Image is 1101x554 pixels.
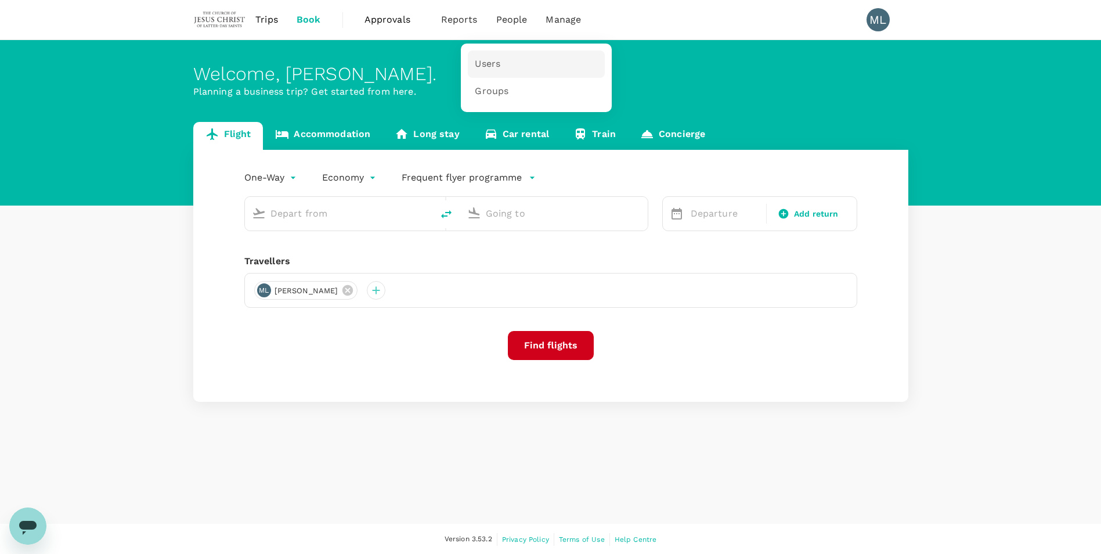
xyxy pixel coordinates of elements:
a: Accommodation [263,122,382,150]
button: Frequent flyer programme [402,171,536,185]
p: Departure [691,207,760,221]
a: Long stay [382,122,471,150]
a: Terms of Use [559,533,605,546]
span: Version 3.53.2 [445,534,492,545]
a: Groups [468,78,605,105]
span: Help Centre [615,535,657,544]
p: Planning a business trip? Get started from here. [193,85,908,99]
input: Going to [486,204,623,222]
div: Travellers [244,254,857,268]
span: [PERSON_NAME] [268,285,345,297]
span: Groups [475,85,508,98]
span: Reports [441,13,478,27]
a: Help Centre [615,533,657,546]
span: Privacy Policy [502,535,549,544]
span: Manage [546,13,581,27]
div: ML[PERSON_NAME] [254,281,358,300]
button: Open [640,212,642,214]
div: Welcome , [PERSON_NAME] . [193,63,908,85]
button: delete [432,200,460,228]
span: Users [475,57,500,71]
a: Train [561,122,628,150]
a: Car rental [472,122,562,150]
span: People [496,13,528,27]
span: Book [297,13,321,27]
a: Flight [193,122,263,150]
div: ML [867,8,890,31]
span: Terms of Use [559,535,605,544]
button: Find flights [508,331,594,360]
a: Users [468,51,605,78]
span: Approvals [364,13,423,27]
span: Trips [255,13,278,27]
div: Economy [322,168,378,187]
a: Concierge [628,122,717,150]
iframe: Button to launch messaging window [9,508,46,545]
span: Add return [794,208,839,220]
p: Frequent flyer programme [402,171,522,185]
a: Privacy Policy [502,533,549,546]
img: The Malaysian Church of Jesus Christ of Latter-day Saints [193,7,247,33]
button: Open [424,212,427,214]
input: Depart from [270,204,408,222]
div: ML [257,283,271,297]
div: One-Way [244,168,299,187]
